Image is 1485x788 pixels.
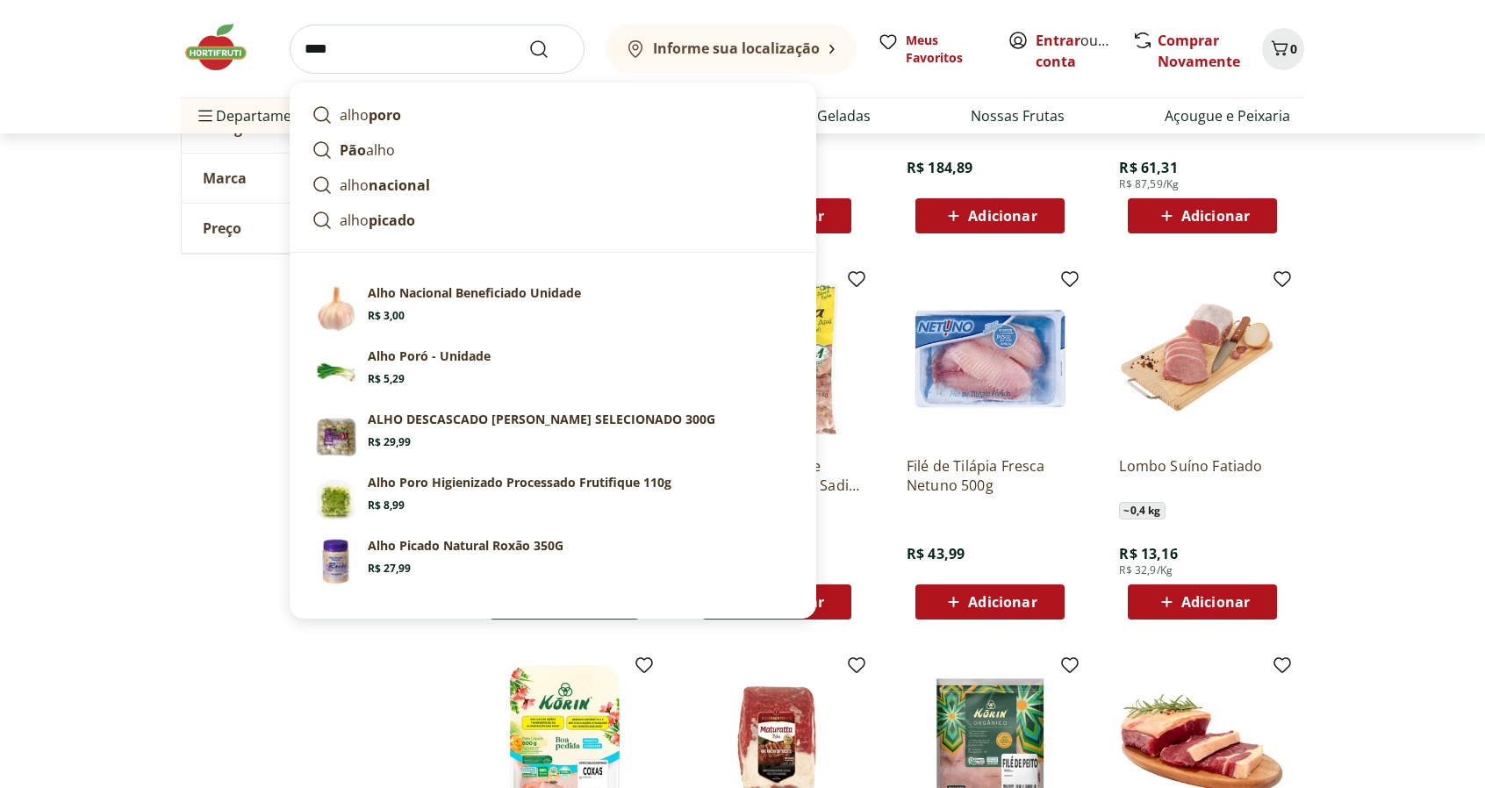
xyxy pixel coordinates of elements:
span: Adicionar [1181,209,1250,223]
a: PrincipalALHO DESCASCADO [PERSON_NAME] SELECIONADO 300GR$ 29,99 [305,404,801,467]
span: Adicionar [968,209,1037,223]
a: Açougue e Peixaria [1165,105,1290,126]
a: alhonacional [305,168,801,203]
a: Entrar [1036,31,1080,50]
p: Alho Picado Natural Roxão 350G [368,537,563,555]
img: Principal [312,537,361,586]
strong: poro [369,105,401,125]
span: R$ 29,99 [368,435,411,449]
span: Marca [203,169,247,187]
button: Adicionar [915,584,1065,620]
span: R$ 13,16 [1119,544,1177,563]
p: ALHO DESCASCADO [PERSON_NAME] SELECIONADO 300G [368,411,715,428]
a: Nossas Frutas [971,105,1065,126]
button: Adicionar [915,198,1065,233]
span: Departamentos [195,95,321,137]
button: Carrinho [1262,28,1304,70]
a: PrincipalAlho Picado Natural Roxão 350GR$ 27,99 [305,530,801,593]
span: Meus Favoritos [906,32,986,67]
strong: picado [369,211,415,230]
a: Criar conta [1036,31,1132,71]
span: Preço [203,219,241,237]
a: Alho Nacional Beneficiado UnidadeAlho Nacional Beneficiado UnidadeR$ 3,00 [305,277,801,340]
button: Preço [182,204,445,253]
p: Alho Poro Higienizado Processado Frutifique 110g [368,474,671,491]
p: alho [340,104,401,125]
strong: nacional [369,176,430,195]
strong: Pão [340,140,366,160]
button: Marca [182,154,445,203]
p: Alho Nacional Beneficiado Unidade [368,284,581,302]
a: Filé de Tilápia Fresca Netuno 500g [907,456,1073,495]
span: R$ 61,31 [1119,158,1177,177]
a: alhopicado [305,203,801,238]
img: Hortifruti [181,21,269,74]
input: search [290,25,585,74]
span: R$ 43,99 [907,544,965,563]
button: Adicionar [1128,584,1277,620]
span: Adicionar [968,595,1037,609]
button: Menu [195,95,216,137]
p: alho [340,210,415,231]
a: Alho Poró UnidadeAlho Poró - UnidadeR$ 5,29 [305,340,801,404]
span: R$ 3,00 [368,309,405,323]
a: alhoporo [305,97,801,133]
img: Alho Nacional Beneficiado Unidade [312,284,361,333]
p: Alho Poró - Unidade [368,347,491,365]
img: Alho Poró Unidade [312,347,361,397]
button: Adicionar [1128,198,1277,233]
p: alho [340,140,395,161]
span: ou [1036,30,1114,72]
img: Filé de Tilápia Fresca Netuno 500g [907,276,1073,442]
b: Informe sua localização [653,39,820,58]
span: Adicionar [1181,595,1250,609]
span: 0 [1290,40,1297,57]
span: R$ 5,29 [368,372,405,386]
img: Principal [312,411,361,460]
a: Lombo Suíno Fatiado [1119,456,1286,495]
img: Principal [312,474,361,523]
img: Lombo Suíno Fatiado [1119,276,1286,442]
button: Submit Search [528,39,570,60]
a: Comprar Novamente [1158,31,1240,71]
a: Pãoalho [305,133,801,168]
span: ~ 0,4 kg [1119,502,1165,519]
p: alho [340,175,430,196]
span: R$ 87,59/Kg [1119,177,1179,191]
span: R$ 8,99 [368,498,405,512]
button: Informe sua localização [606,25,857,74]
a: Meus Favoritos [878,32,986,67]
span: R$ 27,99 [368,562,411,576]
a: PrincipalAlho Poro Higienizado Processado Frutifique 110gR$ 8,99 [305,467,801,530]
span: R$ 32,9/Kg [1119,563,1173,577]
span: R$ 184,89 [907,158,972,177]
